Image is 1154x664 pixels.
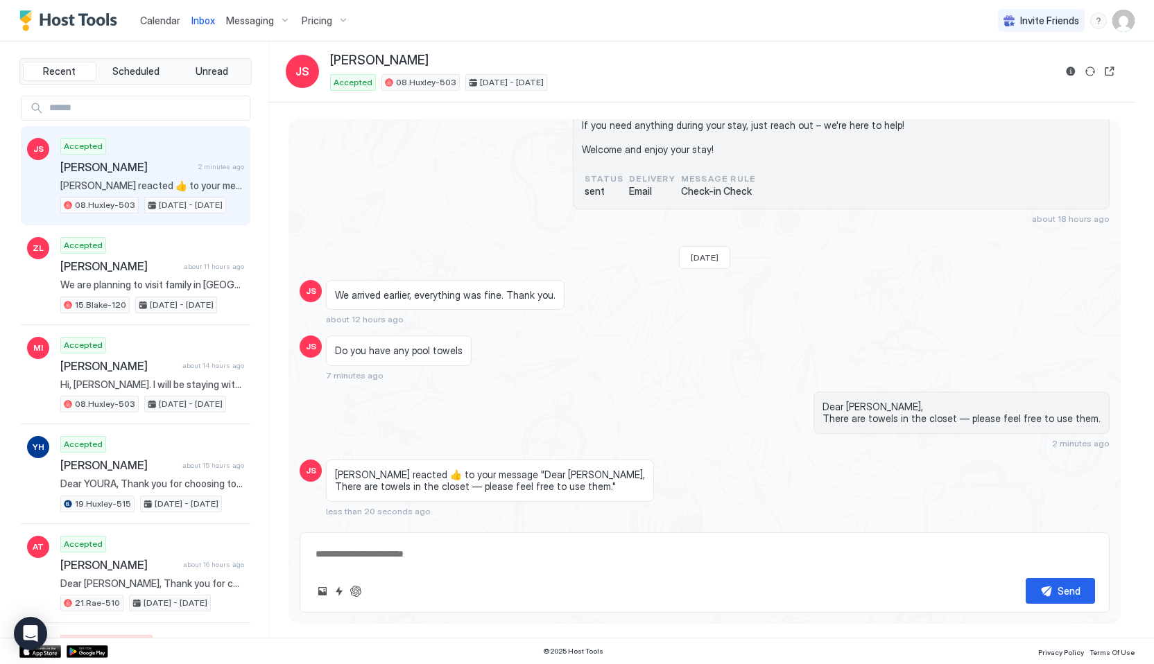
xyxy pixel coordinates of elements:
span: less than 20 seconds ago [326,506,431,516]
a: Terms Of Use [1090,644,1135,658]
span: about 12 hours ago [326,314,404,324]
button: Upload image [314,583,331,600]
span: [DATE] - [DATE] [480,76,544,89]
div: Open Intercom Messenger [14,617,47,650]
span: AT [33,541,44,553]
span: status [585,173,623,185]
span: 08.Huxley-503 [396,76,456,89]
span: [PERSON_NAME] [60,259,178,273]
span: JS [295,63,309,80]
span: Message Rule [681,173,755,185]
span: Scheduled [112,65,160,78]
span: Email [629,185,675,198]
span: [PERSON_NAME] [330,53,429,69]
span: 2 minutes ago [198,162,244,171]
button: Scheduled [99,62,173,81]
span: Accepted [64,140,103,152]
span: [DATE] - [DATE] [159,199,223,211]
span: Calendar [140,15,180,26]
span: Recent [43,65,76,78]
span: [DATE] [691,252,718,263]
span: We are planning to visit family in [GEOGRAPHIC_DATA]. Familiar with the neighborhood. [60,279,244,291]
span: Privacy Policy [1038,648,1084,656]
span: [DATE] - [DATE] [150,299,214,311]
span: JS [306,340,316,353]
span: [PERSON_NAME] [60,359,177,373]
button: Quick reply [331,583,347,600]
a: Calendar [140,13,180,28]
span: 08.Huxley-503 [75,398,135,410]
span: Terms Of Use [1090,648,1135,656]
span: [PERSON_NAME] [60,160,193,174]
span: MI [33,342,43,354]
a: App Store [19,645,61,658]
a: Host Tools Logo [19,10,123,31]
span: [PERSON_NAME] reacted 👍 to your message "Dear [PERSON_NAME], There are towels in the closet — ple... [60,180,244,192]
span: Expired Pre-Approval [64,637,149,649]
span: 15.Blake-120 [75,299,126,311]
a: Inbox [191,13,215,28]
button: Recent [23,62,96,81]
span: 2 minutes ago [1052,438,1110,448]
span: [PERSON_NAME] [60,558,178,572]
span: Messaging [226,15,274,27]
div: Send [1058,584,1080,598]
span: 19.Huxley-515 [75,498,131,510]
span: Unread [196,65,228,78]
span: YH [33,441,44,453]
span: about 18 hours ago [1032,213,1110,224]
span: about 15 hours ago [182,461,244,470]
span: about 14 hours ago [182,361,244,370]
span: Accepted [64,438,103,451]
span: sent [585,185,623,198]
span: Pricing [302,15,332,27]
span: 7 minutes ago [326,370,384,381]
span: [PERSON_NAME] [60,458,177,472]
span: [DATE] - [DATE] [144,597,207,609]
span: Accepted [64,339,103,351]
span: [DATE] - [DATE] [159,398,223,410]
button: ChatGPT Auto Reply [347,583,364,600]
span: Do you have any pool towels [335,344,463,357]
span: Accepted [334,76,372,89]
span: [PERSON_NAME] reacted 👍 to your message "Dear [PERSON_NAME], There are towels in the closet — ple... [335,469,645,493]
button: Unread [175,62,248,81]
button: Send [1026,578,1095,604]
span: We arrived earlier, everything was fine. Thank you. [335,289,556,302]
div: tab-group [19,58,252,85]
input: Input Field [44,96,250,120]
span: JS [306,285,316,297]
span: Inbox [191,15,215,26]
span: JS [33,143,44,155]
span: Dear YOURA, Thank you for choosing to stay at our apartment. 📅 I’d like to confirm your reservati... [60,478,244,490]
span: JS [306,464,316,477]
span: Check-in Check [681,185,755,198]
span: Dear [PERSON_NAME], Thank you for choosing to stay at our apartment. We hope you’ve enjoyed every... [60,577,244,590]
span: Accepted [64,538,103,550]
span: Accepted [64,239,103,252]
a: Google Play Store [67,645,108,658]
span: Hi, [PERSON_NAME]. I will be staying with our two dogs, a Havanese and a Portuguese water dog, bo... [60,378,244,391]
span: Dear [PERSON_NAME], There are towels in the closet — please feel free to use them. [823,401,1101,425]
span: [DATE] - [DATE] [155,498,218,510]
span: Delivery [629,173,675,185]
a: Privacy Policy [1038,644,1084,658]
span: 21.Rae-510 [75,597,120,609]
span: about 16 hours ago [183,560,244,569]
span: © 2025 Host Tools [543,647,603,656]
span: about 11 hours ago [184,262,244,271]
span: ZL [33,242,44,254]
span: 08.Huxley-503 [75,199,135,211]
